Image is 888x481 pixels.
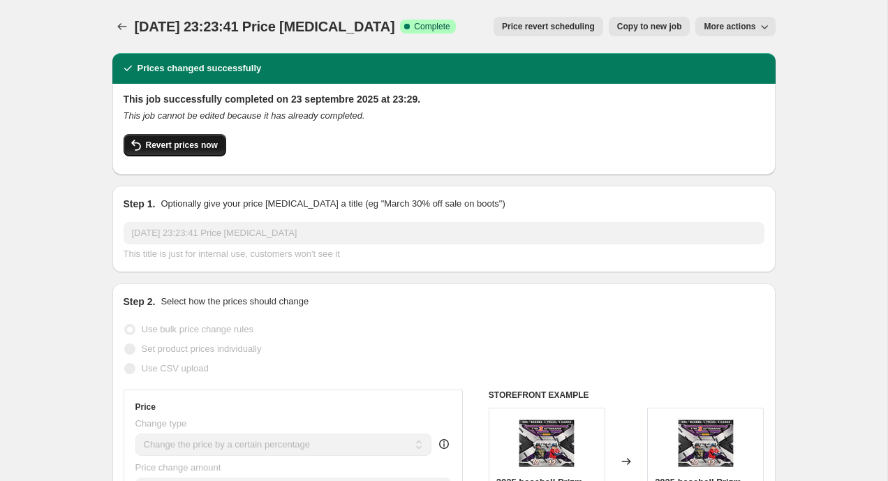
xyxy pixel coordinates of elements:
[124,197,156,211] h2: Step 1.
[494,17,603,36] button: Price revert scheduling
[124,295,156,309] h2: Step 2.
[695,17,775,36] button: More actions
[489,390,764,401] h6: STOREFRONT EXAMPLE
[704,21,755,32] span: More actions
[124,134,226,156] button: Revert prices now
[124,222,764,244] input: 30% off holiday sale
[161,295,309,309] p: Select how the prices should change
[142,324,253,334] span: Use bulk price change rules
[609,17,690,36] button: Copy to new job
[142,343,262,354] span: Set product prices individually
[617,21,682,32] span: Copy to new job
[124,110,365,121] i: This job cannot be edited because it has already completed.
[146,140,218,151] span: Revert prices now
[414,21,450,32] span: Complete
[124,249,340,259] span: This title is just for internal use, customers won't see it
[437,437,451,451] div: help
[519,415,575,471] img: 46301743-5056-43CD-BF4C-C83358765965_80x.jpg
[161,197,505,211] p: Optionally give your price [MEDICAL_DATA] a title (eg "March 30% off sale on boots")
[135,462,221,473] span: Price change amount
[112,17,132,36] button: Price change jobs
[135,19,395,34] span: [DATE] 23:23:41 Price [MEDICAL_DATA]
[142,363,209,373] span: Use CSV upload
[135,401,156,413] h3: Price
[678,415,734,471] img: 46301743-5056-43CD-BF4C-C83358765965_80x.jpg
[124,92,764,106] h2: This job successfully completed on 23 septembre 2025 at 23:29.
[502,21,595,32] span: Price revert scheduling
[138,61,262,75] h2: Prices changed successfully
[135,418,187,429] span: Change type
